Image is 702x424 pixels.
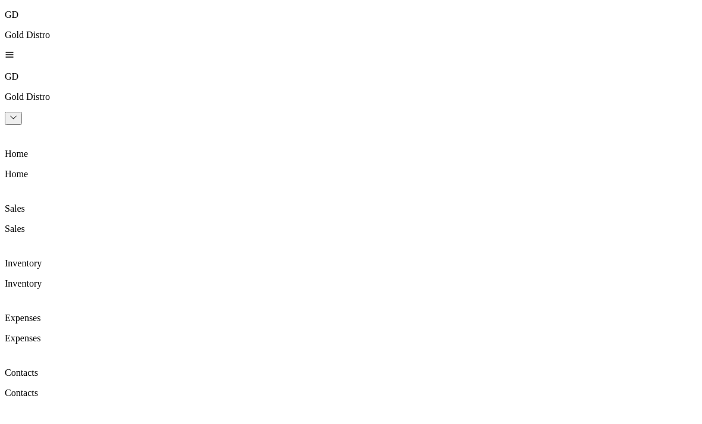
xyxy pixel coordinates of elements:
[5,333,40,343] span: Expenses
[5,10,697,20] p: GD
[5,203,697,214] p: Sales
[5,149,697,159] p: Home
[5,368,697,378] p: Contacts
[5,71,697,82] p: GD
[5,169,28,179] span: Home
[5,224,25,234] span: Sales
[5,258,697,269] p: Inventory
[5,278,42,288] span: Inventory
[5,30,697,40] p: Gold Distro
[5,388,38,398] span: Contacts
[5,313,697,324] p: Expenses
[5,92,697,102] p: Gold Distro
